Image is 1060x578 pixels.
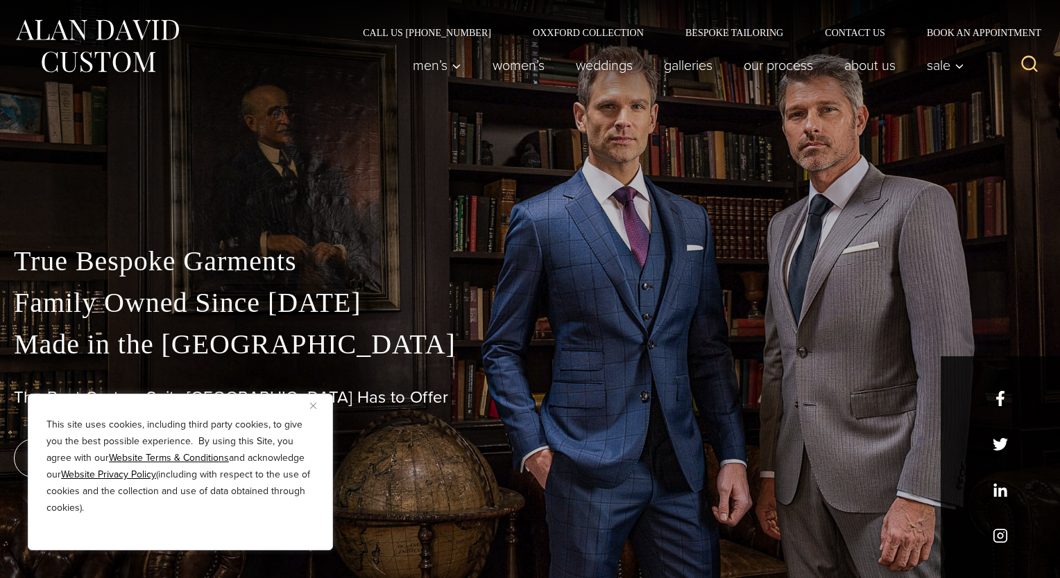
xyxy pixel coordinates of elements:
h1: The Best Custom Suits [GEOGRAPHIC_DATA] Has to Offer [14,387,1046,408]
a: Website Privacy Policy [61,467,156,482]
a: Our Process [728,51,829,79]
span: Sale [927,58,964,72]
nav: Primary Navigation [397,51,972,79]
a: Book an Appointment [906,28,1046,37]
a: About Us [829,51,912,79]
a: Galleries [649,51,728,79]
a: Oxxford Collection [512,28,665,37]
img: Alan David Custom [14,15,180,77]
button: Close [310,397,327,414]
a: Website Terms & Conditions [109,450,229,465]
a: Bespoke Tailoring [665,28,804,37]
img: Close [310,403,316,409]
a: book an appointment [14,439,208,478]
p: This site uses cookies, including third party cookies, to give you the best possible experience. ... [46,417,314,516]
a: Women’s [477,51,561,79]
span: Men’s [413,58,461,72]
p: True Bespoke Garments Family Owned Since [DATE] Made in the [GEOGRAPHIC_DATA] [14,240,1046,365]
nav: Secondary Navigation [342,28,1046,37]
a: Call Us [PHONE_NUMBER] [342,28,512,37]
a: Contact Us [804,28,906,37]
a: weddings [561,51,649,79]
button: View Search Form [1013,49,1046,82]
